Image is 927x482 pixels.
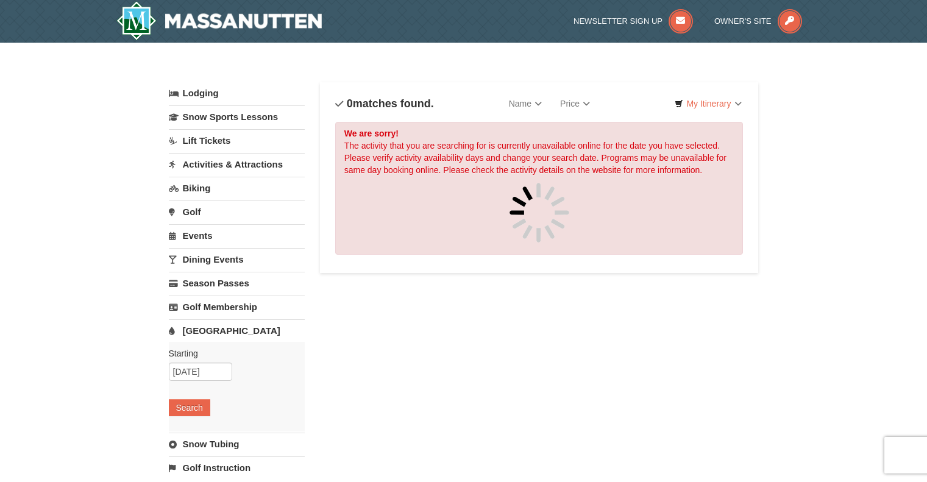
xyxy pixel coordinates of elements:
a: Name [500,91,551,116]
label: Starting [169,347,296,360]
a: Price [551,91,599,116]
a: [GEOGRAPHIC_DATA] [169,319,305,342]
a: Lift Tickets [169,129,305,152]
a: Massanutten Resort [116,1,322,40]
a: Owner's Site [714,16,802,26]
a: Golf Membership [169,296,305,318]
a: Events [169,224,305,247]
a: Newsletter Sign Up [574,16,693,26]
a: My Itinerary [667,94,749,113]
a: Activities & Attractions [169,153,305,175]
span: Owner's Site [714,16,772,26]
button: Search [169,399,210,416]
span: 0 [347,97,353,110]
a: Lodging [169,82,305,104]
h4: matches found. [335,97,434,110]
img: spinner.gif [509,182,570,243]
img: Massanutten Resort Logo [116,1,322,40]
a: Golf Instruction [169,456,305,479]
a: Biking [169,177,305,199]
div: The activity that you are searching for is currently unavailable online for the date you have sel... [335,122,744,255]
strong: We are sorry! [344,129,399,138]
a: Season Passes [169,272,305,294]
a: Snow Sports Lessons [169,105,305,128]
a: Dining Events [169,248,305,271]
a: Golf [169,200,305,223]
a: Snow Tubing [169,433,305,455]
span: Newsletter Sign Up [574,16,662,26]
